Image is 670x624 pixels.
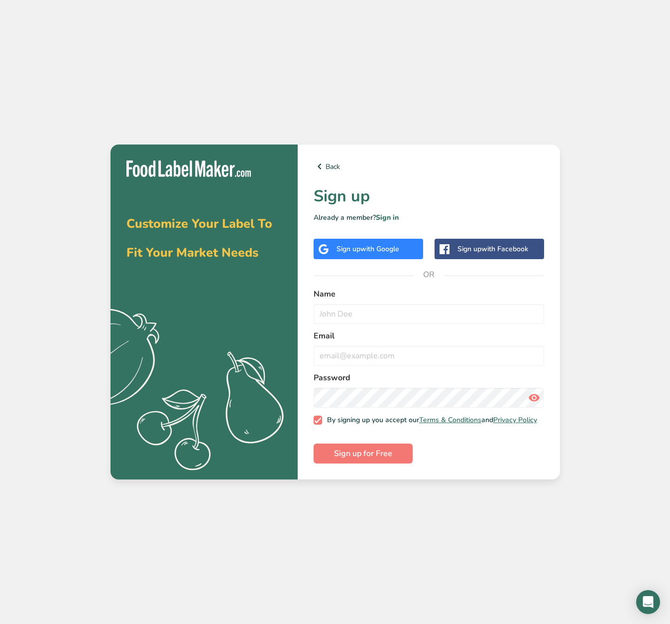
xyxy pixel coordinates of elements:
[414,260,444,290] span: OR
[376,213,399,222] a: Sign in
[314,212,544,223] p: Already a member?
[314,288,544,300] label: Name
[314,304,544,324] input: John Doe
[322,416,537,425] span: By signing up you accept our and
[493,415,537,425] a: Privacy Policy
[314,160,544,172] a: Back
[314,444,413,464] button: Sign up for Free
[360,244,399,254] span: with Google
[314,372,544,384] label: Password
[126,160,251,177] img: Food Label Maker
[457,244,528,254] div: Sign up
[314,346,544,366] input: email@example.com
[126,215,272,261] span: Customize Your Label To Fit Your Market Needs
[336,244,399,254] div: Sign up
[314,184,544,208] h1: Sign up
[481,244,528,254] span: with Facebook
[314,330,544,342] label: Email
[334,448,392,460] span: Sign up for Free
[419,415,481,425] a: Terms & Conditions
[636,590,660,614] div: Open Intercom Messenger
